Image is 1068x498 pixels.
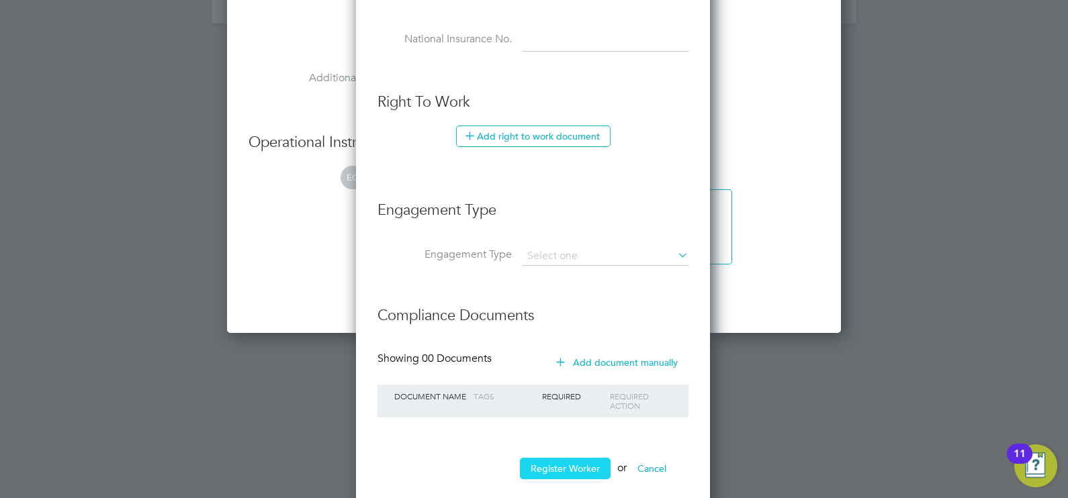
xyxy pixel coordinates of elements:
h3: Compliance Documents [377,293,688,326]
h3: Operational Instructions & Comments [249,133,819,152]
button: Register Worker [520,458,611,479]
button: Add right to work document [456,126,611,147]
button: Open Resource Center, 11 new notifications [1014,444,1057,487]
h3: Right To Work [377,93,688,112]
div: Required [539,385,607,407]
button: Add document manually [547,352,688,373]
label: Tools [249,5,383,19]
li: or [377,458,688,493]
div: Required Action [607,385,675,417]
label: National Insurance No. [377,32,512,46]
div: Tags [470,385,539,407]
button: Cancel [627,458,677,479]
label: Additional H&S [249,71,383,85]
div: 11 [1014,454,1026,471]
input: Select one [523,247,688,266]
div: Showing [377,352,494,366]
span: 00 Documents [422,352,492,365]
h3: Engagement Type [377,187,688,220]
div: Document Name [391,385,470,407]
label: Engagement Type [377,248,512,262]
span: EC [341,166,364,189]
